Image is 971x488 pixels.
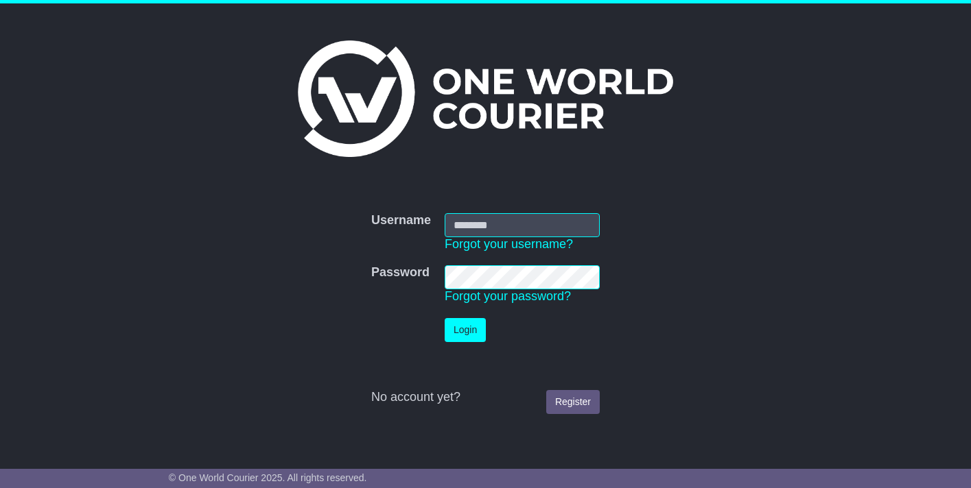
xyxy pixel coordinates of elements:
a: Forgot your password? [445,289,571,303]
button: Login [445,318,486,342]
a: Forgot your username? [445,237,573,251]
img: One World [298,40,672,157]
span: © One World Courier 2025. All rights reserved. [169,472,367,483]
label: Username [371,213,431,228]
a: Register [546,390,600,414]
label: Password [371,265,430,280]
div: No account yet? [371,390,600,405]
